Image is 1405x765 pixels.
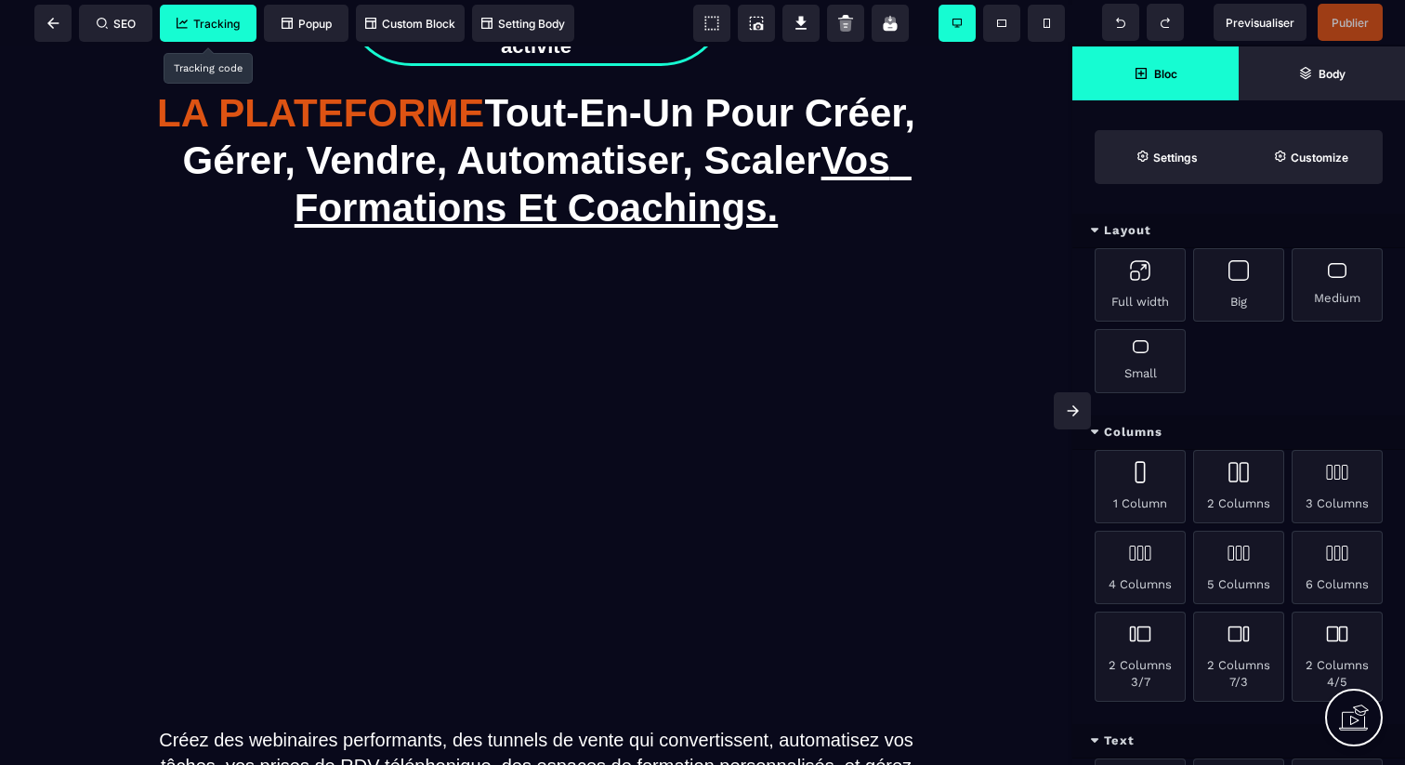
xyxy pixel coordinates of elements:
span: Setting Body [481,17,565,31]
div: 1 Column [1095,450,1186,523]
span: Vos Formations Et Coachings. [295,92,912,183]
strong: Settings [1153,151,1198,165]
div: 4 Columns [1095,531,1186,604]
text: Créez des webinaires performants, des tunnels de vente qui convertissent, automatisez vos tâches,... [153,676,919,763]
strong: Bloc [1154,67,1177,81]
div: 2 Columns 3/7 [1095,612,1186,702]
span: Publier [1332,16,1369,30]
div: Layout [1072,214,1405,248]
span: Open Style Manager [1239,130,1383,184]
span: View components [693,5,730,42]
strong: Body [1319,67,1346,81]
span: Custom Block [365,17,455,31]
div: 2 Columns [1193,450,1284,523]
span: Popup [282,17,332,31]
strong: Customize [1291,151,1348,165]
span: LA PLATEFORME [157,45,484,88]
div: Text [1072,724,1405,758]
span: Screenshot [738,5,775,42]
span: Open Layer Manager [1239,46,1405,100]
div: Medium [1292,248,1383,322]
div: Big [1193,248,1284,322]
span: Open Blocks [1072,46,1239,100]
span: SEO [97,17,136,31]
span: Previsualiser [1226,16,1294,30]
div: Full width [1095,248,1186,322]
div: Small [1095,329,1186,393]
span: Tracking [177,17,240,31]
div: Columns [1072,415,1405,450]
span: Preview [1214,4,1307,41]
div: 2 Columns 4/5 [1292,612,1383,702]
div: 5 Columns [1193,531,1284,604]
span: Settings [1095,130,1239,184]
div: 3 Columns [1292,450,1383,523]
h1: Tout-En-Un Pour Créer, Gérer, Vendre, Automatiser, Scaler [139,33,933,194]
div: 2 Columns 7/3 [1193,612,1284,702]
div: 6 Columns [1292,531,1383,604]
